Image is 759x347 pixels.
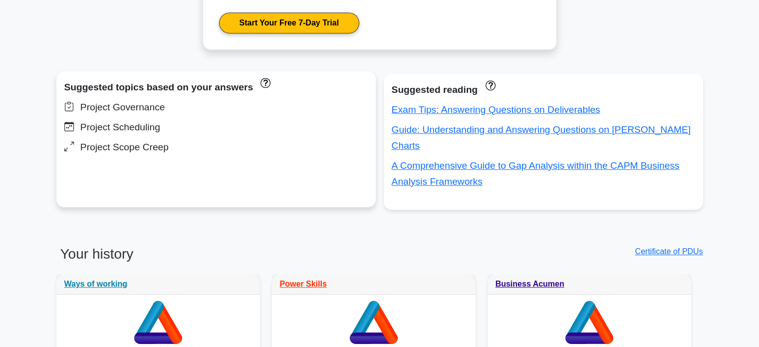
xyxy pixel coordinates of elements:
[64,99,368,115] div: Project Governance
[635,247,703,256] a: Certificate of PDUs
[219,12,359,33] a: Start Your Free 7-Day Trial
[64,79,368,95] div: Suggested topics based on your answers
[392,160,680,187] a: A Comprehensive Guide to Gap Analysis within the CAPM Business Analysis Frameworks
[483,79,495,90] a: These concepts have been answered less than 50% correct. The guides disapear when you answer ques...
[280,280,327,288] a: Power Skills
[64,139,368,155] div: Project Scope Creep
[64,119,368,135] div: Project Scheduling
[496,280,564,288] a: Business Acumen
[392,124,691,151] a: Guide: Understanding and Answering Questions on [PERSON_NAME] Charts
[258,77,270,87] a: These topics have been answered less than 50% correct. Topics disapear when you answer questions ...
[392,82,695,98] div: Suggested reading
[64,280,128,288] a: Ways of working
[392,104,600,115] a: Exam Tips: Answering Questions on Deliverables
[56,246,374,271] h3: Your history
